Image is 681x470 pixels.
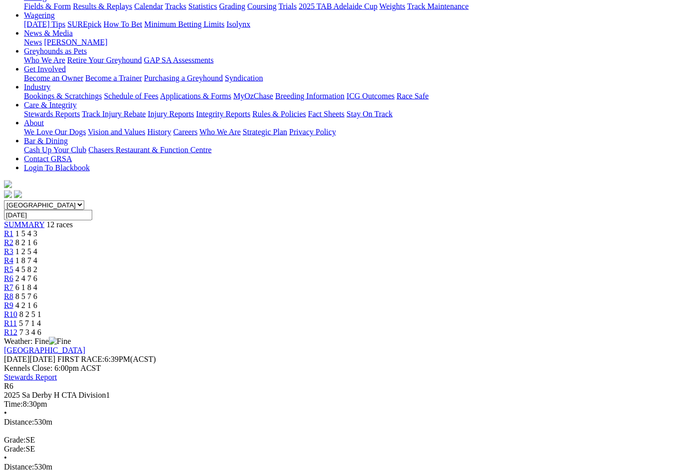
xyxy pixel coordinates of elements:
span: • [4,409,7,417]
a: [DATE] Tips [24,20,65,28]
a: Bar & Dining [24,137,68,145]
a: Calendar [134,2,163,10]
a: Injury Reports [148,110,194,118]
span: 8 2 1 6 [15,238,37,247]
a: R6 [4,274,13,283]
div: Bar & Dining [24,146,677,155]
a: R12 [4,328,17,336]
a: We Love Our Dogs [24,128,86,136]
a: Get Involved [24,65,66,73]
a: Careers [173,128,197,136]
span: 6 1 8 4 [15,283,37,292]
a: ICG Outcomes [346,92,394,100]
a: Bookings & Scratchings [24,92,102,100]
a: MyOzChase [233,92,273,100]
span: 1 8 7 4 [15,256,37,265]
span: [DATE] [4,355,55,363]
span: 1 5 4 3 [15,229,37,238]
span: SUMMARY [4,220,44,229]
div: SE [4,436,677,445]
span: R4 [4,256,13,265]
a: Isolynx [226,20,250,28]
span: R6 [4,382,13,390]
a: Rules & Policies [252,110,306,118]
div: SE [4,445,677,454]
img: facebook.svg [4,190,12,198]
span: Distance: [4,418,34,426]
a: Grading [219,2,245,10]
a: GAP SA Assessments [144,56,214,64]
img: logo-grsa-white.png [4,180,12,188]
div: 2025 Sa Derby H CTA Division1 [4,391,677,400]
a: [GEOGRAPHIC_DATA] [4,346,85,354]
a: Coursing [247,2,277,10]
div: 8:30pm [4,400,677,409]
a: Contact GRSA [24,155,72,163]
a: Cash Up Your Club [24,146,86,154]
a: Become an Owner [24,74,83,82]
a: News & Media [24,29,73,37]
a: Race Safe [396,92,428,100]
span: 4 5 8 2 [15,265,37,274]
a: 2025 TAB Adelaide Cup [299,2,377,10]
span: 6:39PM(ACST) [57,355,156,363]
a: R3 [4,247,13,256]
a: Tracks [165,2,186,10]
a: Care & Integrity [24,101,77,109]
a: R10 [4,310,17,318]
div: 530m [4,418,677,427]
span: • [4,454,7,462]
a: Purchasing a Greyhound [144,74,223,82]
div: Care & Integrity [24,110,677,119]
span: R8 [4,292,13,301]
div: Industry [24,92,677,101]
a: Integrity Reports [196,110,250,118]
span: [DATE] [4,355,30,363]
span: 8 5 7 6 [15,292,37,301]
a: R11 [4,319,17,327]
div: Racing [24,2,677,11]
a: Become a Trainer [85,74,142,82]
a: Who We Are [199,128,241,136]
a: R1 [4,229,13,238]
span: 12 races [46,220,73,229]
a: Strategic Plan [243,128,287,136]
a: Syndication [225,74,263,82]
a: Login To Blackbook [24,163,90,172]
div: Kennels Close: 6:00pm ACST [4,364,677,373]
a: Fact Sheets [308,110,344,118]
a: R7 [4,283,13,292]
a: Industry [24,83,50,91]
a: Trials [278,2,297,10]
img: Fine [49,337,71,346]
a: About [24,119,44,127]
a: Schedule of Fees [104,92,158,100]
a: [PERSON_NAME] [44,38,107,46]
a: Wagering [24,11,55,19]
a: Greyhounds as Pets [24,47,87,55]
span: 4 2 1 6 [15,301,37,310]
a: Stewards Report [4,373,57,381]
div: About [24,128,677,137]
a: Stewards Reports [24,110,80,118]
a: Chasers Restaurant & Function Centre [88,146,211,154]
a: Stay On Track [346,110,392,118]
div: Greyhounds as Pets [24,56,677,65]
img: twitter.svg [14,190,22,198]
a: Breeding Information [275,92,344,100]
a: SUREpick [67,20,101,28]
div: News & Media [24,38,677,47]
a: R5 [4,265,13,274]
span: R2 [4,238,13,247]
span: Grade: [4,436,26,444]
a: Privacy Policy [289,128,336,136]
input: Select date [4,210,92,220]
